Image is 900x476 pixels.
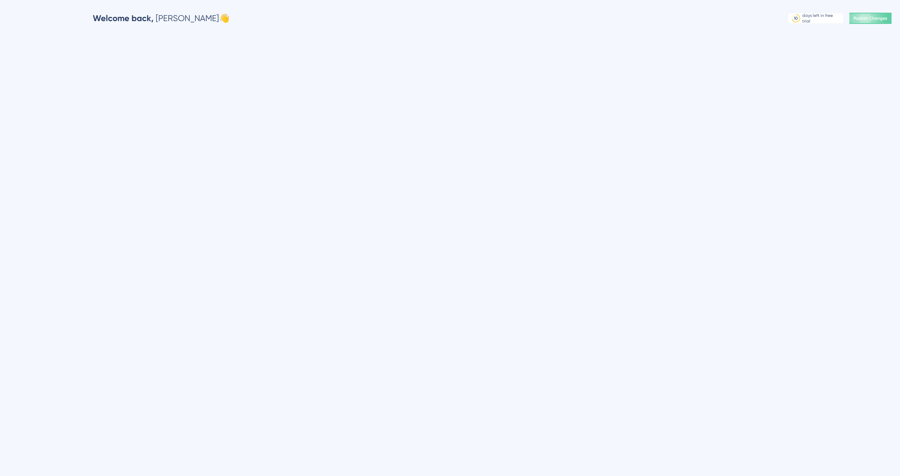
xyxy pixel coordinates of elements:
div: days left in free trial [802,13,841,24]
span: Welcome back, [93,13,154,23]
span: Publish Changes [854,15,887,21]
div: [PERSON_NAME] 👋 [93,13,230,24]
div: 10 [794,15,798,21]
button: Publish Changes [849,13,892,24]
